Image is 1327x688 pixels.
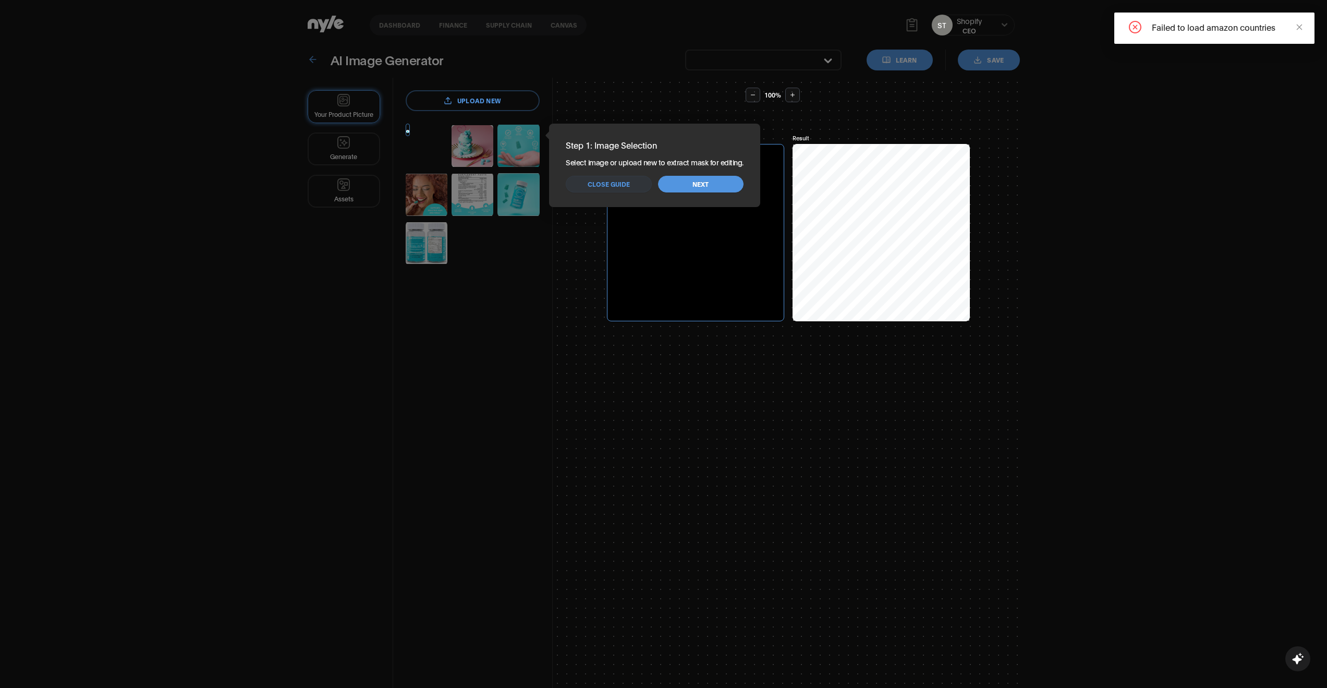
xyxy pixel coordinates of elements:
label: upload new [406,90,540,111]
p: Select image or upload new to extract mask for editing. [566,156,744,167]
span: close-circle [1129,21,1141,33]
span: Next [692,179,709,189]
h3: Step 1: Image Selection [566,138,744,151]
button: ST [932,15,953,35]
div: Failed to load amazon countries [1152,21,1302,33]
button: Close guide [566,176,651,192]
div: Result [793,134,970,142]
button: Next [658,176,744,192]
span: 100 % [764,91,781,99]
span: Close guide [588,179,630,189]
span: close [1296,23,1303,31]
